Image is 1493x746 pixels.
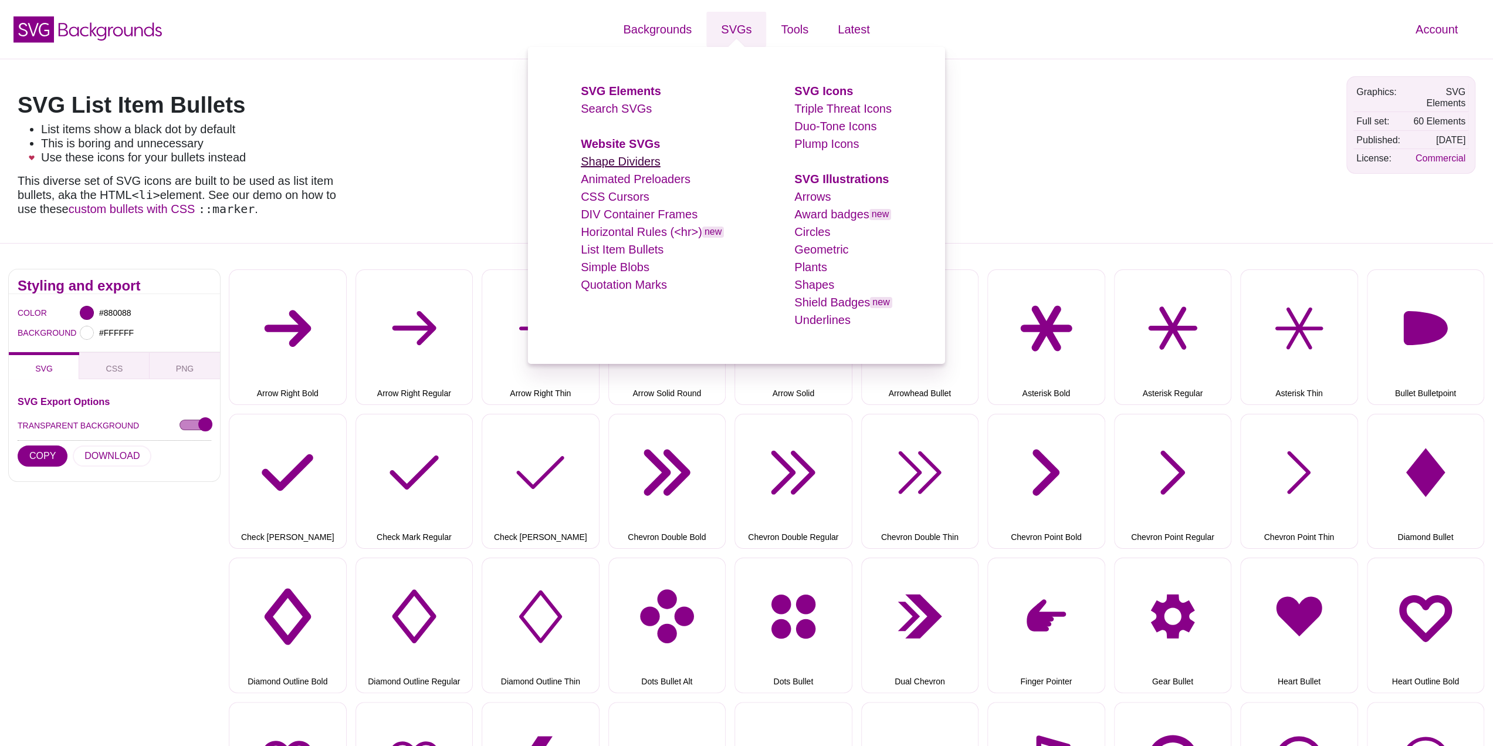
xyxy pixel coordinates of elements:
a: Arrows [794,190,831,203]
button: Dots Bullet [734,558,852,693]
a: Horizontal Rules (<hr>)new [581,225,724,238]
a: Commercial [1416,153,1465,163]
label: BACKGROUND [18,325,32,340]
button: Arrow Right Thin [482,269,600,405]
td: Full set: [1353,113,1403,130]
a: SVG Icons [794,85,853,97]
button: CSS [79,352,150,379]
button: Arrow Right Bold [229,269,347,405]
button: Asterisk Bold [987,269,1105,405]
a: List Item Bullets [581,243,663,256]
button: Chevron Point Regular [1114,414,1232,549]
button: Heart Bullet [1240,558,1358,693]
span: new [869,209,891,220]
button: Gear Bullet [1114,558,1232,693]
button: PNG [150,352,220,379]
h3: SVG Export Options [18,397,211,406]
a: Shapes [794,278,834,291]
button: Bullet Bulletpoint [1367,269,1485,405]
a: Search SVGs [581,102,652,115]
a: custom bullets with CSS [69,202,195,215]
a: Circles [794,225,830,238]
button: COPY [18,445,67,467]
button: Chevron Double Regular [734,414,852,549]
td: Graphics: [1353,83,1403,112]
button: Check [PERSON_NAME] [229,414,347,549]
h1: SVG List Item Bullets [18,94,352,116]
button: Diamond Outline Regular [356,558,473,693]
span: new [702,227,724,238]
button: Chevron Point Thin [1240,414,1358,549]
span: CSS [106,364,123,373]
a: Backgrounds [608,12,706,47]
a: Underlines [794,313,851,326]
button: Chevron Double Bold [608,414,726,549]
span: new [870,297,892,308]
a: Award badgesnew [794,208,891,221]
td: 60 Elements [1404,113,1468,130]
li: Use these icons for your bullets instead [41,150,352,164]
button: Asterisk Thin [1240,269,1358,405]
button: Diamond Outline Thin [482,558,600,693]
button: Asterisk Regular [1114,269,1232,405]
td: License: [1353,150,1403,167]
a: SVG Illustrations [794,173,889,185]
button: Diamond Outline Bold [229,558,347,693]
a: Quotation Marks [581,278,667,291]
a: Account [1401,12,1472,47]
a: DIV Container Frames [581,208,698,221]
a: Plants [794,261,827,274]
span: PNG [176,364,194,373]
a: SVGs [706,12,766,47]
button: Check Mark Regular [356,414,473,549]
a: CSS Cursors [581,190,649,203]
button: Diamond Bullet [1367,414,1485,549]
a: Website SVGs [581,137,660,150]
button: Dual Chevron [861,558,979,693]
td: Published: [1353,131,1403,148]
li: This is boring and unnecessary [41,136,352,150]
button: Dots Bullet Alt [608,558,726,693]
a: Tools [766,12,823,47]
button: DOWNLOAD [73,445,151,467]
button: Heart Outline Bold [1367,558,1485,693]
button: Check [PERSON_NAME] [482,414,600,549]
label: TRANSPARENT BACKGROUND [18,418,139,433]
a: Geometric [794,243,848,256]
td: [DATE] [1404,131,1468,148]
a: Animated Preloaders [581,173,690,185]
a: Latest [823,12,884,47]
a: Shield Badgesnew [794,296,892,309]
button: Chevron Double Thin [861,414,979,549]
a: Shape Dividers [581,155,661,168]
button: Finger Pointer [987,558,1105,693]
a: Plump Icons [794,137,859,150]
code: <li> [132,188,160,202]
a: SVG Elements [581,85,661,97]
a: Simple Blobs [581,261,649,274]
label: COLOR [18,305,32,320]
td: SVG Elements [1404,83,1468,112]
a: Triple Threat Icons [794,102,892,115]
code: ::marker [198,202,255,216]
p: This diverse set of SVG icons are built to be used as list item bullets, aka the HTML element. Se... [18,174,352,216]
h2: Styling and export [18,281,211,291]
a: Duo-Tone Icons [794,120,876,133]
li: List items show a black dot by default [41,122,352,136]
button: Chevron Point Bold [987,414,1105,549]
button: Arrow Right Regular [356,269,473,405]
